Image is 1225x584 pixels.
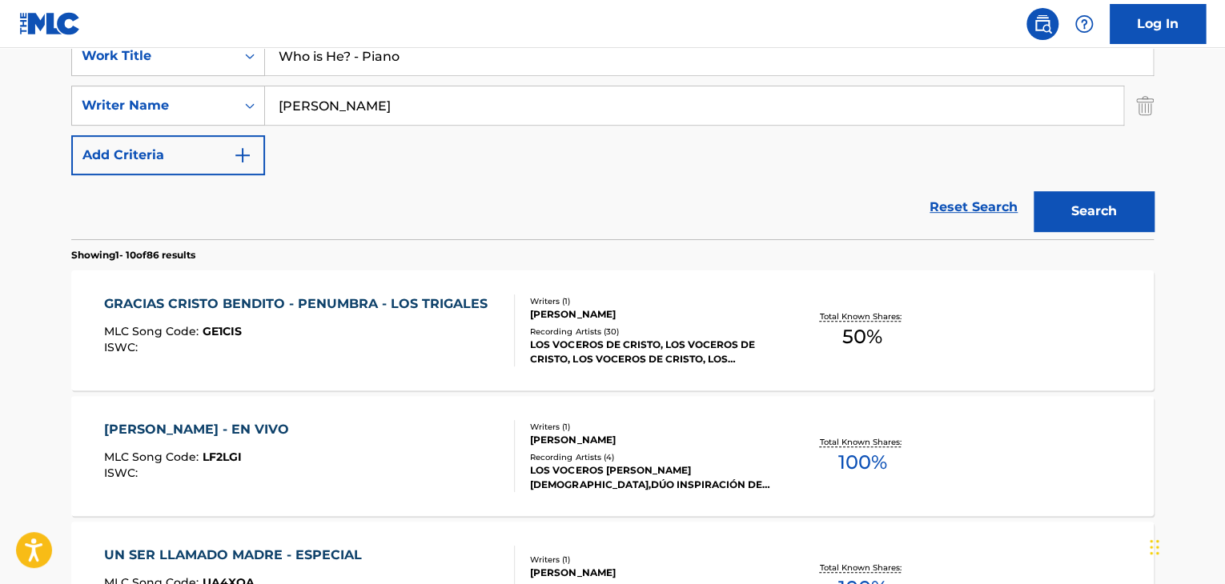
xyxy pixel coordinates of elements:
[233,146,252,165] img: 9d2ae6d4665cec9f34b9.svg
[530,338,772,366] div: LOS VOCEROS DE CRISTO, LOS VOCEROS DE CRISTO, LOS VOCEROS DE CRISTO, LOS VOCEROS DE CRISTO, LOS V...
[1074,14,1094,34] img: help
[104,466,142,480] span: ISWC :
[1145,507,1225,584] iframe: Chat Widget
[71,135,265,175] button: Add Criteria
[837,448,886,477] span: 100 %
[530,421,772,433] div: Writers ( 1 )
[71,36,1154,239] form: Search Form
[71,270,1154,390] a: GRACIAS CRISTO BENDITO - PENUMBRA - LOS TRIGALESMLC Song Code:GE1CISISWC:Writers (1)[PERSON_NAME]...
[104,340,142,354] span: ISWC :
[203,450,242,464] span: LF2LGI
[1145,507,1225,584] div: Widget de chat
[530,451,772,463] div: Recording Artists ( 4 )
[530,554,772,566] div: Writers ( 1 )
[1026,8,1058,40] a: Public Search
[1033,14,1052,34] img: search
[819,436,905,448] p: Total Known Shares:
[71,248,195,262] p: Showing 1 - 10 of 86 results
[71,396,1154,516] a: [PERSON_NAME] - EN VIVOMLC Song Code:LF2LGIISWC:Writers (1)[PERSON_NAME]Recording Artists (4)LOS ...
[1068,8,1100,40] div: Help
[19,12,81,35] img: MLC Logo
[530,566,772,580] div: [PERSON_NAME]
[104,420,297,439] div: [PERSON_NAME] - EN VIVO
[1136,86,1154,126] img: Delete Criterion
[1110,4,1206,44] a: Log In
[104,324,203,338] span: MLC Song Code :
[819,562,905,574] p: Total Known Shares:
[82,96,226,115] div: Writer Name
[530,295,772,307] div: Writers ( 1 )
[1034,191,1154,231] button: Search
[922,190,1026,225] a: Reset Search
[104,450,203,464] span: MLC Song Code :
[530,433,772,447] div: [PERSON_NAME]
[819,310,905,322] p: Total Known Shares:
[530,307,772,322] div: [PERSON_NAME]
[104,294,496,314] div: GRACIAS CRISTO BENDITO - PENUMBRA - LOS TRIGALES
[530,326,772,338] div: Recording Artists ( 30 )
[842,322,882,351] span: 50 %
[1150,523,1159,571] div: Arrastrar
[104,546,370,565] div: UN SER LLAMADO MADRE - ESPECIAL
[82,46,226,66] div: Work Title
[203,324,242,338] span: GE1CIS
[530,463,772,492] div: LOS VOCEROS [PERSON_NAME][DEMOGRAPHIC_DATA],DÚO INSPIRACIÓN DE [PERSON_NAME], LOS VOCEROS [PERSON...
